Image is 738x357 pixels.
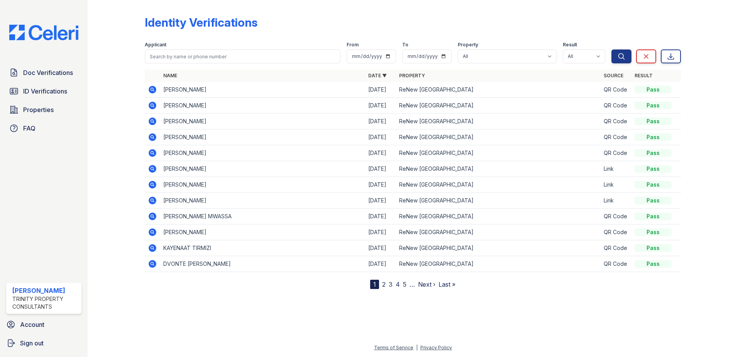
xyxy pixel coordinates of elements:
td: [DATE] [365,177,396,193]
div: Identity Verifications [145,15,257,29]
td: ReNew [GEOGRAPHIC_DATA] [396,114,601,129]
label: Applicant [145,42,166,48]
td: QR Code [601,224,631,240]
a: FAQ [6,121,81,136]
td: QR Code [601,145,631,161]
span: Account [20,320,44,329]
img: CE_Logo_Blue-a8612792a0a2168367f1c8372b55b34899dd931a85d93a1a3d3e32e68fde9ad4.png [3,25,85,40]
td: ReNew [GEOGRAPHIC_DATA] [396,129,601,145]
div: 1 [370,280,379,289]
a: Next › [418,280,435,288]
a: Terms of Service [374,345,413,350]
a: Properties [6,102,81,117]
td: [DATE] [365,98,396,114]
a: Property [399,73,425,78]
a: Doc Verifications [6,65,81,80]
div: Trinity Property Consultants [12,295,78,311]
td: [DATE] [365,209,396,224]
td: [DATE] [365,256,396,272]
td: [PERSON_NAME] [160,114,365,129]
div: Pass [635,86,672,93]
a: Account [3,317,85,332]
label: Property [458,42,478,48]
a: Sign out [3,335,85,351]
a: 2 [382,280,386,288]
td: [PERSON_NAME] [160,129,365,145]
div: | [416,345,418,350]
div: Pass [635,181,672,189]
td: Link [601,161,631,177]
span: Doc Verifications [23,68,73,77]
div: Pass [635,228,672,236]
span: … [410,280,415,289]
td: [DATE] [365,114,396,129]
td: [PERSON_NAME] [160,98,365,114]
td: [PERSON_NAME] [160,145,365,161]
span: Sign out [20,338,44,348]
td: [PERSON_NAME] MWASSA [160,209,365,224]
td: ReNew [GEOGRAPHIC_DATA] [396,145,601,161]
td: [DATE] [365,145,396,161]
div: Pass [635,133,672,141]
td: ReNew [GEOGRAPHIC_DATA] [396,224,601,240]
td: [DATE] [365,240,396,256]
td: Link [601,177,631,193]
td: DVONTE [PERSON_NAME] [160,256,365,272]
div: Pass [635,165,672,173]
div: Pass [635,260,672,268]
td: [PERSON_NAME] [160,224,365,240]
td: QR Code [601,129,631,145]
a: Privacy Policy [420,345,452,350]
td: ReNew [GEOGRAPHIC_DATA] [396,82,601,98]
div: Pass [635,197,672,204]
a: Last » [438,280,455,288]
a: ID Verifications [6,83,81,99]
td: [DATE] [365,129,396,145]
span: Properties [23,105,54,114]
input: Search by name or phone number [145,49,340,63]
div: Pass [635,102,672,109]
div: Pass [635,149,672,157]
td: [PERSON_NAME] [160,193,365,209]
td: [PERSON_NAME] [160,82,365,98]
a: 4 [396,280,400,288]
td: [PERSON_NAME] [160,161,365,177]
a: Name [163,73,177,78]
td: ReNew [GEOGRAPHIC_DATA] [396,193,601,209]
td: [DATE] [365,224,396,240]
label: From [347,42,359,48]
div: Pass [635,117,672,125]
td: [DATE] [365,161,396,177]
td: ReNew [GEOGRAPHIC_DATA] [396,240,601,256]
div: Pass [635,212,672,220]
td: QR Code [601,256,631,272]
a: 5 [403,280,406,288]
div: [PERSON_NAME] [12,286,78,295]
span: ID Verifications [23,87,67,96]
td: Link [601,193,631,209]
div: Pass [635,244,672,252]
label: Result [563,42,577,48]
td: ReNew [GEOGRAPHIC_DATA] [396,256,601,272]
label: To [402,42,408,48]
a: 3 [389,280,393,288]
a: Result [635,73,653,78]
td: [DATE] [365,193,396,209]
span: FAQ [23,124,36,133]
td: QR Code [601,114,631,129]
a: Source [604,73,623,78]
td: QR Code [601,209,631,224]
a: Date ▼ [368,73,387,78]
td: QR Code [601,98,631,114]
td: ReNew [GEOGRAPHIC_DATA] [396,98,601,114]
td: QR Code [601,82,631,98]
td: ReNew [GEOGRAPHIC_DATA] [396,161,601,177]
td: [PERSON_NAME] [160,177,365,193]
td: KAYENAAT TIRMIZI [160,240,365,256]
td: ReNew [GEOGRAPHIC_DATA] [396,209,601,224]
td: ReNew [GEOGRAPHIC_DATA] [396,177,601,193]
td: [DATE] [365,82,396,98]
td: QR Code [601,240,631,256]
